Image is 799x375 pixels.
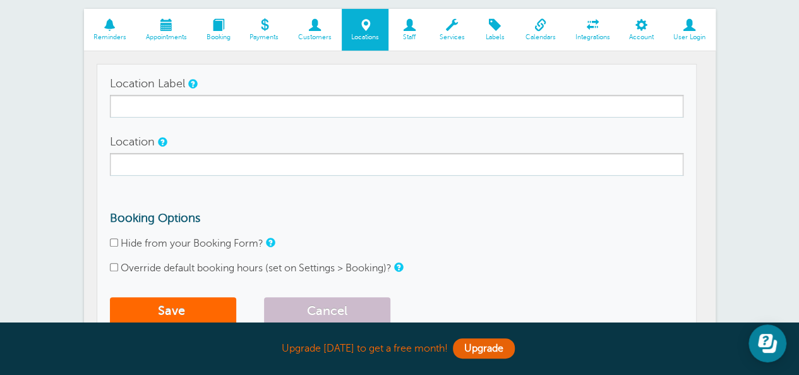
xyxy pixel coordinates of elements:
[110,136,155,147] label: Location
[136,9,196,51] a: Appointments
[110,78,185,89] label: Location Label
[572,34,613,41] span: Integrations
[664,9,716,51] a: User Login
[196,9,240,51] a: Booking
[481,34,509,41] span: Labels
[203,34,234,41] span: Booking
[395,34,423,41] span: Staff
[121,262,392,274] label: Override default booking hours (set on Settings > Booking)?
[84,335,716,362] div: Upgrade [DATE] to get a free month!
[436,34,468,41] span: Services
[240,9,289,51] a: Payments
[670,34,709,41] span: User Login
[388,9,430,51] a: Staff
[626,34,658,41] span: Account
[188,80,196,88] a: The location label is not visible to your customer. You will use it to select a location in the a...
[266,238,273,247] a: Check the box to hide this location from customers using your booking form.
[158,138,165,146] a: The location details will be added to your customer's reminder message if you add the Location ta...
[453,338,515,359] a: Upgrade
[474,9,515,51] a: Labels
[142,34,190,41] span: Appointments
[515,9,565,51] a: Calendars
[430,9,474,51] a: Services
[121,238,263,249] label: Hide from your Booking Form?
[748,324,786,362] iframe: Resource center
[289,9,342,51] a: Customers
[110,297,236,325] button: Save
[394,263,402,271] a: You can override your default open/close hours here. If you choose not to, your default open/clos...
[620,9,664,51] a: Account
[264,297,390,325] button: Cancel
[246,34,282,41] span: Payments
[110,211,683,225] h3: Booking Options
[90,34,130,41] span: Reminders
[565,9,620,51] a: Integrations
[522,34,559,41] span: Calendars
[348,34,383,41] span: Locations
[84,9,136,51] a: Reminders
[295,34,335,41] span: Customers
